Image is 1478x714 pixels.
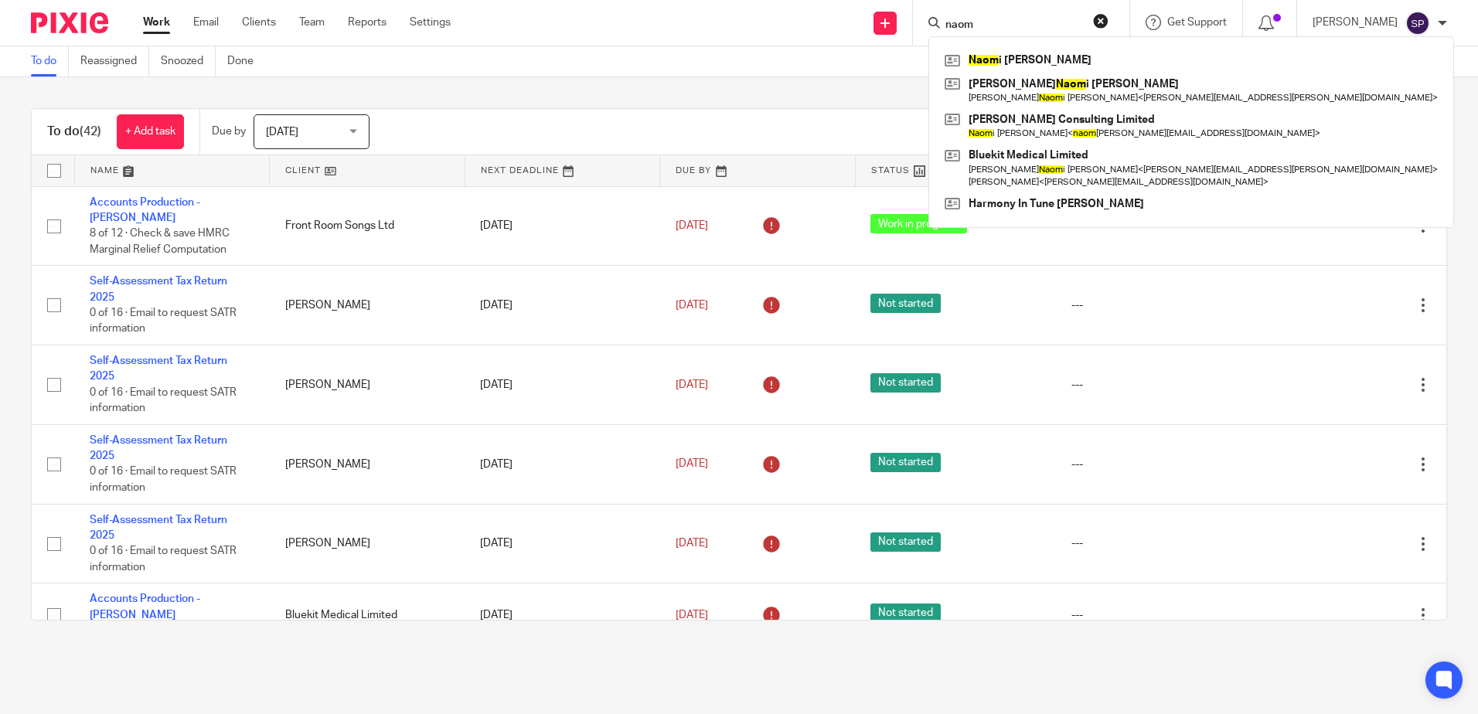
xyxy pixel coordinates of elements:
td: [PERSON_NAME] [270,345,465,425]
div: --- [1071,457,1236,472]
a: Done [227,46,265,76]
span: Not started [870,294,941,313]
span: [DATE] [676,300,708,311]
td: Bluekit Medical Limited [270,583,465,647]
span: 0 of 16 · Email to request SATR information [90,387,237,414]
img: Pixie [31,12,108,33]
td: [DATE] [465,583,660,647]
div: --- [1071,297,1236,313]
div: --- [1071,377,1236,393]
span: Work in progress [870,214,967,233]
img: svg%3E [1405,11,1430,36]
a: + Add task [117,114,184,149]
a: Self-Assessment Tax Return 2025 [90,435,227,461]
a: Team [299,15,325,30]
input: Search [944,19,1083,32]
button: Clear [1093,13,1108,29]
span: Get Support [1167,17,1227,28]
span: 0 of 16 · Email to request SATR information [90,467,237,494]
a: Accounts Production - [PERSON_NAME] [90,197,200,223]
td: [DATE] [465,186,660,266]
span: 0 of 16 · Email to request SATR information [90,546,237,573]
p: [PERSON_NAME] [1313,15,1398,30]
span: [DATE] [676,459,708,470]
a: Self-Assessment Tax Return 2025 [90,515,227,541]
h1: To do [47,124,101,140]
span: [DATE] [676,379,708,390]
a: Reassigned [80,46,149,76]
td: Front Room Songs Ltd [270,186,465,266]
span: Not started [870,603,941,623]
a: Reports [348,15,387,30]
td: [DATE] [465,424,660,504]
td: [PERSON_NAME] [270,504,465,583]
a: Email [193,15,219,30]
a: Self-Assessment Tax Return 2025 [90,276,227,302]
span: (42) [80,125,101,138]
a: Snoozed [161,46,216,76]
td: [DATE] [465,504,660,583]
span: [DATE] [676,538,708,549]
td: [DATE] [465,266,660,345]
span: Not started [870,373,941,393]
a: Settings [410,15,451,30]
span: [DATE] [266,127,298,138]
span: [DATE] [676,220,708,231]
span: Not started [870,453,941,472]
td: [DATE] [465,345,660,425]
td: [PERSON_NAME] [270,266,465,345]
div: --- [1071,535,1236,551]
a: Clients [242,15,276,30]
span: 8 of 12 · Check & save HMRC Marginal Relief Computation [90,228,230,255]
div: --- [1071,607,1236,623]
span: 0 of 16 · Email to request SATR information [90,308,237,335]
p: Due by [212,124,246,139]
a: To do [31,46,69,76]
span: Not started [870,532,941,552]
a: Work [143,15,170,30]
a: Accounts Production - [PERSON_NAME] [90,593,200,620]
span: [DATE] [676,610,708,620]
td: [PERSON_NAME] [270,424,465,504]
a: Self-Assessment Tax Return 2025 [90,355,227,382]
